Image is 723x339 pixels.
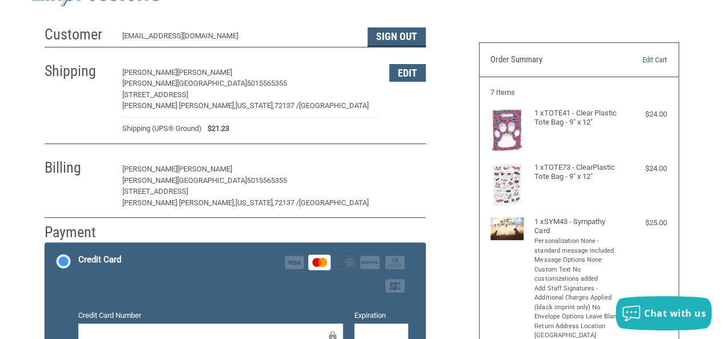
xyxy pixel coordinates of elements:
[78,310,343,321] label: Credit Card Number
[177,68,232,77] span: [PERSON_NAME]
[299,198,369,207] span: [GEOGRAPHIC_DATA]
[623,217,667,229] div: $25.00
[45,25,111,44] h2: Customer
[122,176,247,185] span: [PERSON_NAME][GEOGRAPHIC_DATA]
[235,198,274,207] span: [US_STATE],
[247,176,287,185] span: 5015565355
[274,101,299,110] span: 72137 /
[299,101,369,110] span: [GEOGRAPHIC_DATA]
[45,62,111,81] h2: Shipping
[534,237,620,256] li: Personalization None - standard message included
[45,158,111,177] h2: Billing
[122,198,235,207] span: [PERSON_NAME] [PERSON_NAME],
[490,88,667,97] h3: 7 Items
[368,27,426,47] button: Sign Out
[389,64,426,82] button: Edit
[177,165,232,173] span: [PERSON_NAME]
[78,250,121,269] div: Credit Card
[610,54,667,66] a: Edit Cart
[623,109,667,120] div: $24.00
[490,54,610,66] h3: Order Summary
[235,101,274,110] span: [US_STATE],
[623,163,667,174] div: $24.00
[534,163,620,182] h4: 1 x TOTE73 - ClearPlastic Tote Bag - 9" x 12"
[644,307,706,320] span: Chat with us
[534,217,620,236] h4: 1 x SYM43 - Sympathy Card
[534,312,620,322] li: Envelope Options Leave Blank
[202,123,229,134] span: $21.23
[274,198,299,207] span: 72137 /
[354,310,409,321] label: Expiration
[122,30,356,47] div: [EMAIL_ADDRESS][DOMAIN_NAME]
[122,79,247,87] span: [PERSON_NAME][GEOGRAPHIC_DATA]
[122,165,177,173] span: [PERSON_NAME]
[122,90,188,99] span: [STREET_ADDRESS]
[122,101,235,110] span: [PERSON_NAME] [PERSON_NAME],
[45,223,111,242] h2: Payment
[389,161,426,178] button: Edit
[122,187,188,196] span: [STREET_ADDRESS]
[247,79,287,87] span: 5015565355
[534,265,620,284] li: Custom Text No customizations added
[534,109,620,127] h4: 1 x TOTE41 - Clear Plastic Tote Bag - 9" x 12"
[122,123,202,134] span: Shipping (UPS® Ground)
[616,296,712,330] button: Chat with us
[534,256,620,265] li: Message Options None
[534,284,620,313] li: Add Staff Signatures - Additional Charges Applied (black imprint only) No
[122,68,177,77] span: [PERSON_NAME]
